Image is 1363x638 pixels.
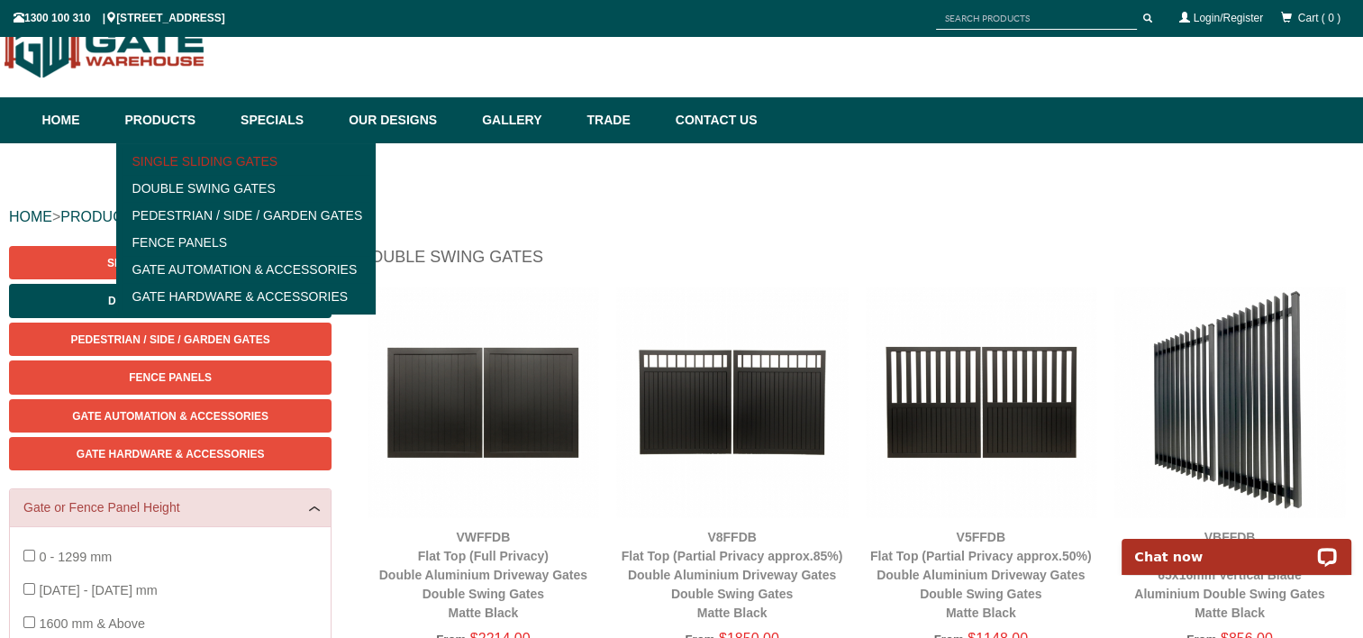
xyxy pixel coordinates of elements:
a: Double Swing Gates [122,175,371,202]
a: PRODUCTS [60,209,141,224]
span: Single Sliding Gates [107,257,233,269]
a: V8FFDBFlat Top (Partial Privacy approx.85%)Double Aluminium Driveway GatesDouble Swing GatesMatte... [622,530,843,620]
span: 0 - 1299 mm [39,550,112,564]
div: > > [9,188,1354,246]
img: V5FFDB - Flat Top (Partial Privacy approx.50%) - Double Aluminium Driveway Gates - Double Swing G... [866,287,1096,517]
a: Single Sliding Gates [9,246,332,279]
a: Single Sliding Gates [122,148,371,175]
span: Fence Panels [129,371,212,384]
h1: Double Swing Gates [359,246,1354,278]
a: Contact Us [667,97,758,143]
a: Gallery [473,97,577,143]
img: VWFFDB - Flat Top (Full Privacy) - Double Aluminium Driveway Gates - Double Swing Gates - Matte B... [368,287,598,517]
a: Gate Hardware & Accessories [9,437,332,470]
a: Login/Register [1194,12,1263,24]
a: Fence Panels [122,229,371,256]
a: Pedestrian / Side / Garden Gates [122,202,371,229]
span: Pedestrian / Side / Garden Gates [71,333,270,346]
img: V8FFDB - Flat Top (Partial Privacy approx.85%) - Double Aluminium Driveway Gates - Double Swing G... [616,287,847,517]
input: SEARCH PRODUCTS [936,7,1137,30]
span: Cart ( 0 ) [1298,12,1340,24]
a: Fence Panels [9,360,332,394]
span: Gate Automation & Accessories [72,410,268,423]
a: Gate or Fence Panel Height [23,498,317,517]
a: Our Designs [340,97,473,143]
a: Double Swing Gates [9,284,332,317]
a: Pedestrian / Side / Garden Gates [9,323,332,356]
span: Double Swing Gates [108,295,232,307]
a: VBFFDBReady to Install Fully Welded 65x16mm Vertical BladeAluminium Double Swing GatesMatte Black [1134,530,1325,620]
a: Home [42,97,116,143]
span: 1600 mm & Above [39,616,145,631]
a: Gate Automation & Accessories [9,399,332,433]
a: Trade [577,97,666,143]
img: VBFFDB - Ready to Install Fully Welded 65x16mm Vertical Blade - Aluminium Double Swing Gates - Ma... [1114,287,1345,517]
span: 1300 100 310 | [STREET_ADDRESS] [14,12,225,24]
a: HOME [9,209,52,224]
a: Gate Automation & Accessories [122,256,371,283]
a: Specials [232,97,340,143]
a: Gate Hardware & Accessories [122,283,371,310]
iframe: LiveChat chat widget [1110,518,1363,575]
span: [DATE] - [DATE] mm [39,583,157,597]
a: V5FFDBFlat Top (Partial Privacy approx.50%)Double Aluminium Driveway GatesDouble Swing GatesMatte... [870,530,1092,620]
span: Gate Hardware & Accessories [77,448,265,460]
a: Products [116,97,232,143]
a: VWFFDBFlat Top (Full Privacy)Double Aluminium Driveway GatesDouble Swing GatesMatte Black [379,530,587,620]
